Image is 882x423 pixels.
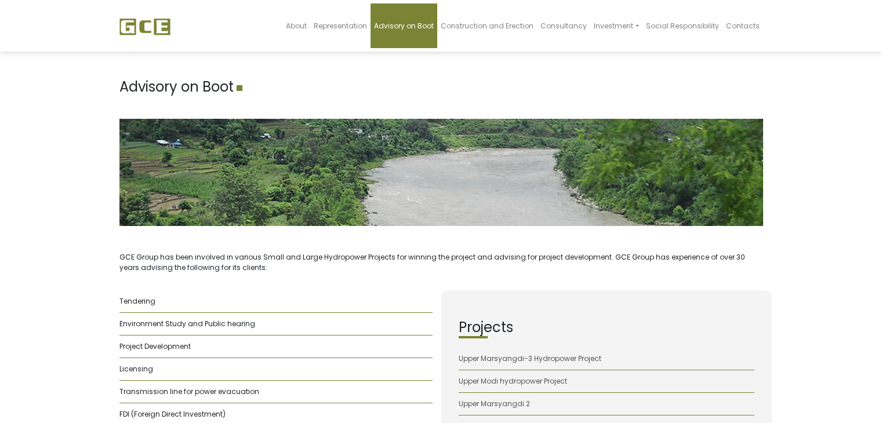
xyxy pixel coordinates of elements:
span: Advisory on Boot [374,21,434,31]
a: Consultancy [537,3,590,48]
a: Representation [310,3,371,48]
span: Consultancy [540,21,587,31]
span: Contacts [726,21,760,31]
li: Transmission line for power evacuation [119,381,433,403]
a: Social Responsibility [643,3,723,48]
a: Upper Marsyangdi 2 [459,399,530,409]
a: About [282,3,310,48]
li: Licensing [119,358,433,381]
h2: Projects [459,319,754,336]
span: Investment [594,21,633,31]
span: Construction and Erection [441,21,533,31]
span: Social Responsibility [646,21,719,31]
a: Investment [590,3,642,48]
span: Representation [314,21,367,31]
li: Environment Study and Public hearing [119,313,433,336]
a: Construction and Erection [437,3,537,48]
a: Upper Modi hydropower Project [459,376,567,386]
span: About [286,21,307,31]
p: GCE Group has been involved in various Small and Large Hydropower Projects for winning the projec... [119,252,763,273]
a: Contacts [723,3,763,48]
img: GCE Group [119,18,170,35]
li: Project Development [119,336,433,358]
li: Tendering [119,290,433,313]
h1: Advisory on Boot [119,79,763,96]
a: Advisory on Boot [371,3,437,48]
a: Upper Marsyangdi-3 Hydropower Project [459,353,601,363]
